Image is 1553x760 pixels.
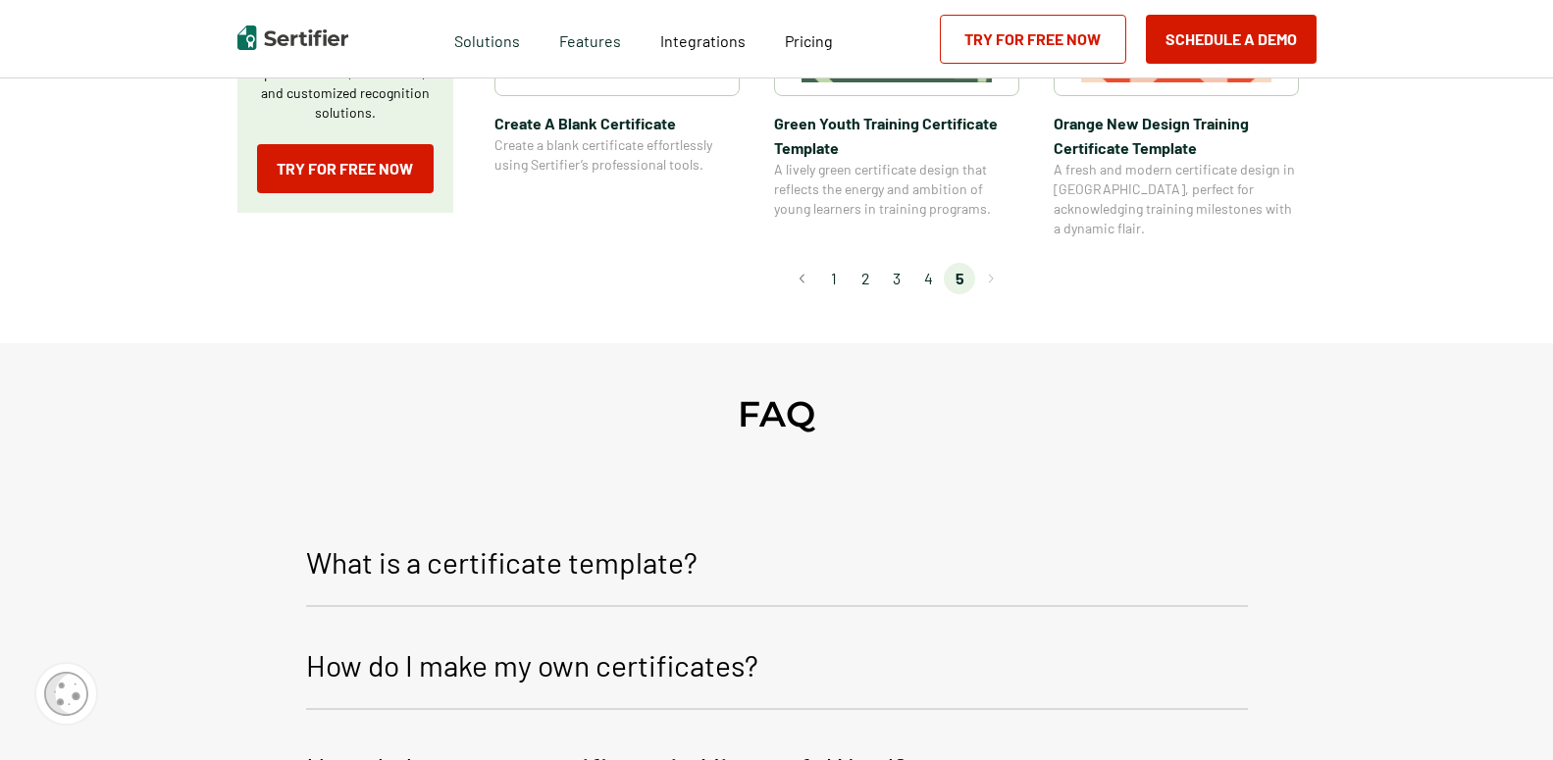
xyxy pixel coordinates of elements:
span: Create a blank certificate effortlessly using Sertifier’s professional tools. [494,135,740,175]
a: Try for Free Now [257,144,434,193]
li: page 2 [850,263,881,294]
span: Green Youth Training Certificate Template [774,111,1019,160]
iframe: Chat Widget [1455,666,1553,760]
a: Try for Free Now [940,15,1126,64]
li: page 4 [912,263,944,294]
h2: FAQ [738,392,815,435]
p: How do I make my own certificates? [306,641,758,688]
span: A lively green certificate design that reflects the energy and ambition of young learners in trai... [774,160,1019,219]
span: Solutions [454,26,520,51]
p: What is a certificate template? [306,538,698,585]
button: What is a certificate template? [306,524,1248,607]
a: Integrations [660,26,746,51]
li: page 3 [881,263,912,294]
button: Go to next page [975,263,1007,294]
span: Orange New Design Training Certificate Template [1054,111,1299,160]
span: Integrations [660,31,746,50]
a: Pricing [785,26,833,51]
img: Sertifier | Digital Credentialing Platform [237,25,348,50]
button: Schedule a Demo [1146,15,1317,64]
button: How do I make my own certificates? [306,627,1248,710]
span: Features [559,26,621,51]
li: page 1 [818,263,850,294]
span: Create A Blank Certificate [494,111,740,135]
button: Go to previous page [787,263,818,294]
span: A fresh and modern certificate design in [GEOGRAPHIC_DATA], perfect for acknowledging training mi... [1054,160,1299,238]
img: Cookie Popup Icon [44,672,88,716]
li: page 5 [944,263,975,294]
span: Pricing [785,31,833,50]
